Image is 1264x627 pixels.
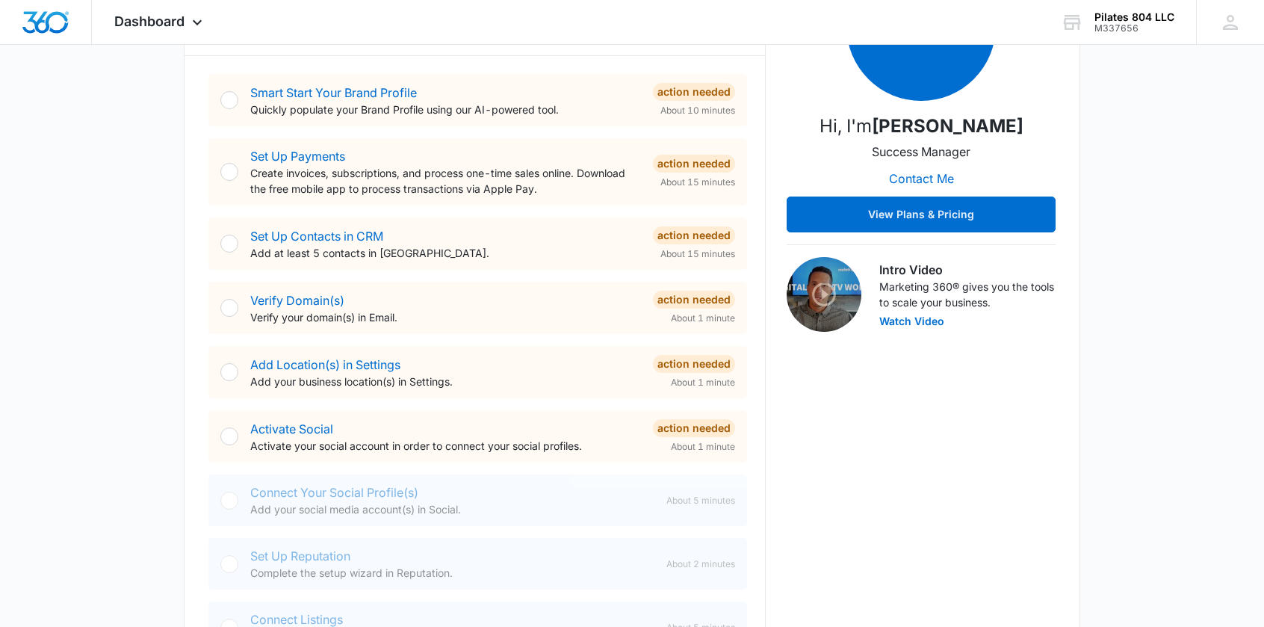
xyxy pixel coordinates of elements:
a: Activate Social [250,421,333,436]
span: About 15 minutes [660,247,735,261]
img: Intro Video [787,257,861,332]
span: About 1 minute [671,376,735,389]
p: Create invoices, subscriptions, and process one-time sales online. Download the free mobile app t... [250,165,641,197]
p: Add your business location(s) in Settings. [250,374,641,389]
p: Success Manager [872,143,970,161]
a: Verify Domain(s) [250,293,344,308]
p: Marketing 360® gives you the tools to scale your business. [879,279,1056,310]
span: About 5 minutes [666,494,735,507]
div: Action Needed [653,355,735,373]
span: About 10 minutes [660,104,735,117]
div: Action Needed [653,83,735,101]
p: Add at least 5 contacts in [GEOGRAPHIC_DATA]. [250,245,641,261]
span: About 2 minutes [666,557,735,571]
p: Verify your domain(s) in Email. [250,309,641,325]
div: account id [1094,23,1174,34]
p: Quickly populate your Brand Profile using our AI-powered tool. [250,102,641,117]
span: Dashboard [114,13,185,29]
span: About 1 minute [671,312,735,325]
button: View Plans & Pricing [787,197,1056,232]
strong: [PERSON_NAME] [872,115,1023,137]
p: Activate your social account in order to connect your social profiles. [250,438,641,454]
a: Set Up Payments [250,149,345,164]
div: Action Needed [653,419,735,437]
div: Action Needed [653,226,735,244]
p: Add your social media account(s) in Social. [250,501,654,517]
button: Watch Video [879,316,944,327]
span: About 1 minute [671,440,735,454]
div: Action Needed [653,155,735,173]
a: Add Location(s) in Settings [250,357,400,372]
div: Action Needed [653,291,735,309]
p: Hi, I'm [820,113,1023,140]
h3: Intro Video [879,261,1056,279]
a: Set Up Contacts in CRM [250,229,383,244]
a: Smart Start Your Brand Profile [250,85,417,100]
div: account name [1094,11,1174,23]
p: Complete the setup wizard in Reputation. [250,565,654,581]
span: About 15 minutes [660,176,735,189]
button: Contact Me [874,161,969,197]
